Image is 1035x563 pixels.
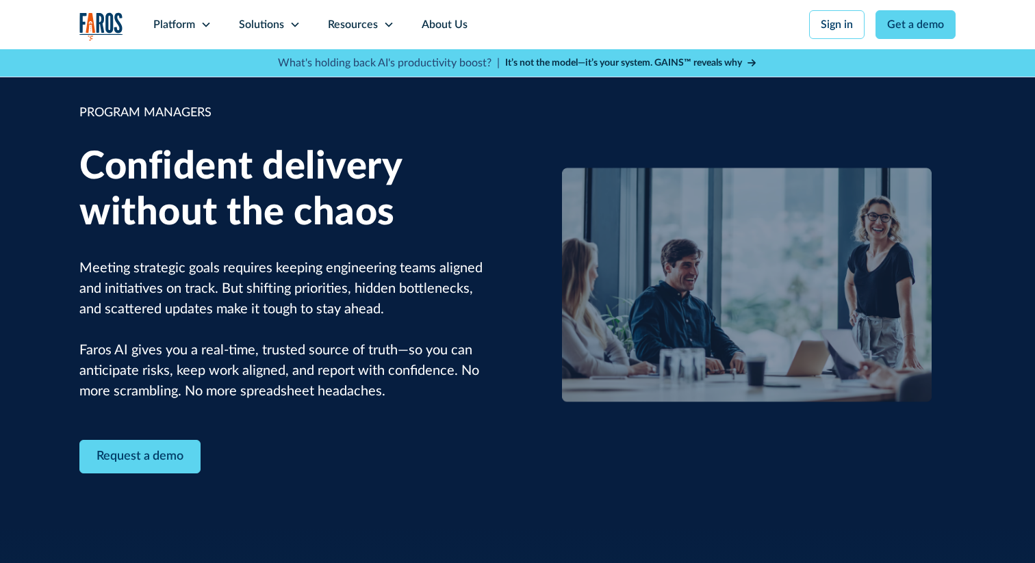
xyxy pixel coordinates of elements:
p: What's holding back AI's productivity boost? | [278,55,500,71]
img: Logo of the analytics and reporting company Faros. [79,12,123,40]
a: Sign in [809,10,865,39]
strong: It’s not the model—it’s your system. GAINS™ reveals why [505,58,742,68]
div: Platform [153,16,195,33]
h1: Confident delivery without the chaos [79,144,497,236]
div: Resources [328,16,378,33]
a: home [79,12,123,40]
p: Meeting strategic goals requires keeping engineering teams aligned and initiatives on track. But ... [79,258,497,402]
a: It’s not the model—it’s your system. GAINS™ reveals why [505,56,757,70]
div: PROGRAM MANAGERS [79,104,497,122]
a: Get a demo [876,10,956,39]
a: Contact Modal [79,440,201,473]
div: Solutions [239,16,284,33]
